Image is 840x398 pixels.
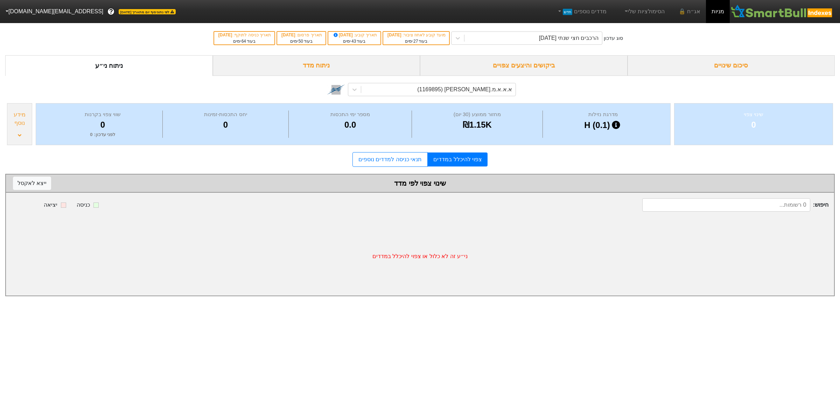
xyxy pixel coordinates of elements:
div: יציאה [44,201,57,209]
span: ? [109,7,113,16]
span: חיפוש : [642,198,828,212]
div: ביקושים והיצעים צפויים [420,55,628,76]
div: הרכבים חצי שנתי [DATE] [539,34,599,42]
button: ייצא לאקסל [13,177,51,190]
div: תאריך כניסה לתוקף : [218,32,271,38]
div: ני״ע זה לא כלול או צפוי להיכלל במדדים [6,217,834,296]
div: ניתוח מדד [213,55,420,76]
span: [DATE] [281,33,296,37]
a: מדדים נוספיםחדש [554,5,609,19]
span: 27 [413,39,418,44]
div: ₪1.15K [414,119,541,131]
div: יחס התכסות-זמינות [164,111,287,119]
div: תאריך קובע : [332,32,377,38]
div: מועד קובע לאחוז ציבור : [387,32,446,38]
span: לפי נתוני סוף יום מתאריך [DATE] [119,9,175,14]
span: 43 [351,39,356,44]
div: 0 [164,119,287,131]
div: שינוי צפוי לפי מדד [13,178,827,189]
span: [DATE] [332,33,354,37]
div: תאריך פרסום : [281,32,322,38]
div: שווי צפוי בקרנות [45,111,161,119]
div: בעוד ימים [281,38,322,44]
div: 0 [683,119,824,131]
div: ניתוח ני״ע [5,55,213,76]
img: tase link [327,80,345,99]
div: כניסה [77,201,90,209]
img: SmartBull [730,5,834,19]
span: 64 [241,39,246,44]
div: מדרגת נזילות [545,111,662,119]
div: בעוד ימים [218,38,271,44]
a: הסימולציות שלי [621,5,667,19]
input: 0 רשומות... [642,198,810,212]
div: לפני עדכון : 0 [45,131,161,138]
a: צפוי להיכלל במדדים [428,152,488,166]
div: מידע נוסף [9,111,30,127]
div: בעוד ימים [387,38,446,44]
div: מספר ימי התכסות [290,111,410,119]
span: חדש [563,9,572,15]
div: בעוד ימים [332,38,377,44]
span: 50 [299,39,303,44]
span: [DATE] [387,33,402,37]
div: א.א.א.מ.[PERSON_NAME] (1169895) [417,85,512,94]
div: 0.0 [290,119,410,131]
div: מחזור ממוצע (30 יום) [414,111,541,119]
span: [DATE] [218,33,233,37]
div: H (0.1) [545,119,662,132]
a: תנאי כניסה למדדים נוספים [352,152,428,167]
div: שינוי צפוי [683,111,824,119]
div: סיכום שינויים [628,55,835,76]
div: סוג עדכון [604,35,623,42]
div: 0 [45,119,161,131]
